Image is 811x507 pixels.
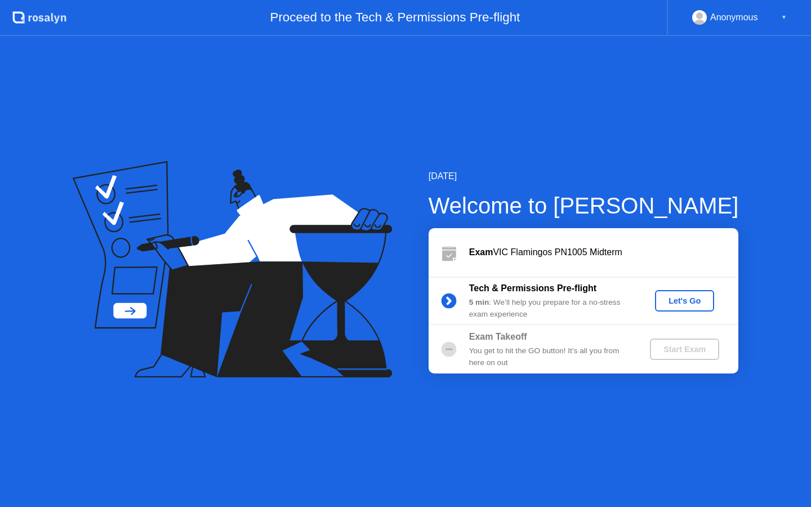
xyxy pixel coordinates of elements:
button: Let's Go [655,290,714,312]
div: Let's Go [660,296,710,305]
div: Anonymous [710,10,758,25]
div: [DATE] [429,170,739,183]
div: Start Exam [654,345,715,354]
b: Tech & Permissions Pre-flight [469,283,596,293]
div: : We’ll help you prepare for a no-stress exam experience [469,297,631,320]
div: Welcome to [PERSON_NAME] [429,189,739,223]
div: You get to hit the GO button! It’s all you from here on out [469,345,631,368]
div: VIC Flamingos PN1005 Midterm [469,246,738,259]
div: ▼ [781,10,787,25]
b: Exam Takeoff [469,332,527,341]
b: 5 min [469,298,489,306]
button: Start Exam [650,339,719,360]
b: Exam [469,247,493,257]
